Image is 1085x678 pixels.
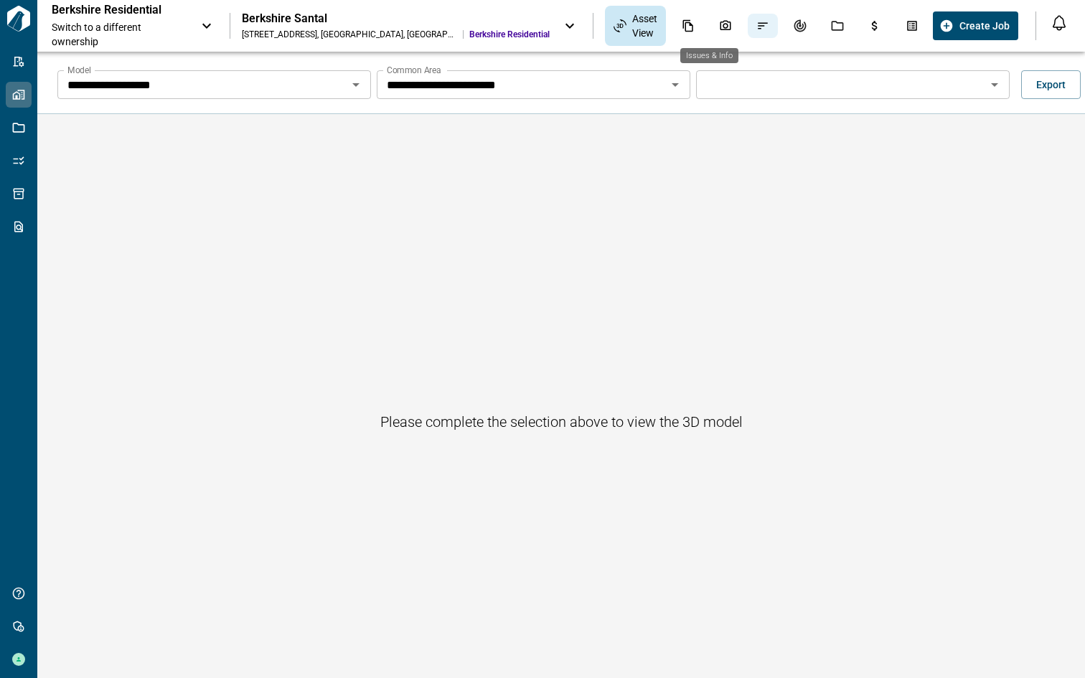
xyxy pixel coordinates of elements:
div: Photos [710,14,741,38]
button: Export [1021,70,1081,99]
label: Model [67,64,91,76]
div: Jobs [822,14,852,38]
div: Asset View [605,6,666,46]
div: Documents [673,14,703,38]
span: Export [1036,77,1066,92]
span: Create Job [959,19,1010,33]
span: Asset View [632,11,657,40]
div: Issues & Info [680,48,738,63]
div: Issues & Info [748,14,778,38]
span: Switch to a different ownership [52,20,187,49]
button: Create Job [933,11,1018,40]
button: Open [985,75,1005,95]
div: [STREET_ADDRESS] , [GEOGRAPHIC_DATA] , [GEOGRAPHIC_DATA] [242,29,457,40]
button: Open [346,75,366,95]
label: Common Area [387,64,441,76]
div: Budgets [860,14,890,38]
div: Berkshire Santal [242,11,550,26]
button: Open notification feed [1048,11,1071,34]
span: Berkshire Residential [469,29,550,40]
div: Renovation Record [785,14,815,38]
button: Open [665,75,685,95]
div: Takeoff Center [897,14,927,38]
p: Berkshire Residential [52,3,181,17]
h6: Please complete the selection above to view the 3D model [380,410,743,433]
